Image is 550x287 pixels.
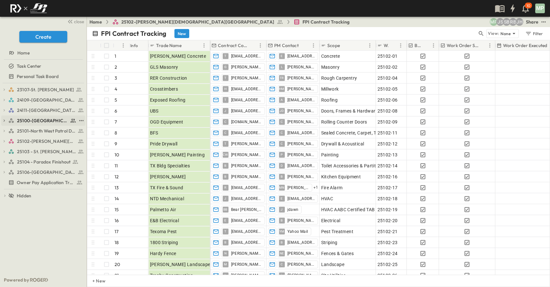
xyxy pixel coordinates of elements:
span: Exposed Roofing [150,97,186,103]
span: P [281,154,283,155]
p: 20 [115,261,120,268]
span: [EMAIL_ADDRESS][DOMAIN_NAME] [231,108,262,114]
a: 25103 - St. [PERSON_NAME] Phase 2 [8,147,84,156]
a: 25100-Vanguard Prep School [8,116,76,125]
span: D [281,165,283,166]
a: 25101-North West Patrol Division [8,126,84,135]
div: Owner Pay Application Trackingtest [1,177,85,188]
a: Home [89,19,102,25]
span: 24109-St. Teresa of Calcutta Parish Hall [17,97,76,103]
a: 24111-[GEOGRAPHIC_DATA] [8,106,84,115]
span: [PERSON_NAME] [287,251,315,256]
span: [PERSON_NAME] [287,86,315,92]
span: 25102-Christ The Redeemer Anglican Church [17,138,76,144]
span: TX Fire & Sound [150,184,183,191]
span: C [224,133,227,133]
button: Menu [200,42,208,49]
span: Electrical [321,217,340,224]
div: Personal Task Boardtest [1,71,85,82]
span: Bear [PERSON_NAME] [231,207,262,212]
span: 25102-05 [378,86,398,92]
span: 25102-09 [378,119,398,125]
span: [EMAIL_ADDRESS][DOMAIN_NAME] [231,218,262,223]
button: Menu [256,42,264,49]
p: 3 [115,75,117,81]
span: [EMAIL_ADDRESS][DOMAIN_NAME] [287,240,315,245]
p: 8 [115,130,117,136]
button: Menu [119,42,127,49]
span: 25102-02 [378,64,398,70]
span: [PERSON_NAME][EMAIL_ADDRESS][DOMAIN_NAME] [231,262,262,267]
span: 25102-11 [378,130,398,136]
span: TX Bldg Specialties [150,163,190,169]
span: 25102-17 [378,184,398,191]
p: 15 [115,206,119,213]
span: Concrete [321,53,340,59]
span: 24111-[GEOGRAPHIC_DATA] [17,107,76,114]
p: + New [92,278,96,284]
span: [PERSON_NAME][EMAIL_ADDRESS][DOMAIN_NAME] [287,174,315,179]
p: FPI Contract Tracking [101,29,167,38]
span: Home [17,50,30,56]
div: 25103 - St. [PERSON_NAME] Phase 2test [1,146,85,157]
span: [PERSON_NAME] Landscape [150,261,210,268]
span: C [281,133,283,133]
span: Yahoo Mail [287,229,308,234]
span: Kitchen Equipment [321,173,361,180]
span: Texoma Pest [150,228,177,235]
button: Sort [116,42,123,49]
div: 25100-Vanguard Prep Schooltest [1,115,85,126]
span: 25102-25 [378,261,398,268]
p: Work Order Executed [503,42,547,49]
span: Trophy Construction [150,272,193,279]
span: Site Utilities [321,272,346,279]
span: Doors, Frames & Hardware [321,108,378,114]
span: 25102-08 [378,108,398,114]
span: [PERSON_NAME][EMAIL_ADDRESS][PERSON_NAME][DOMAIN_NAME] [231,163,262,168]
button: Menu [486,42,494,49]
span: JD [280,111,284,111]
span: C [281,143,283,144]
button: Sort [424,42,432,49]
span: 25102-21 [378,228,398,235]
span: UBS [150,108,159,114]
span: C [281,122,283,122]
span: 25102-12 [378,141,398,147]
span: Painting [321,152,339,158]
div: Jesse Sullivan (jsullivan@fpibuilders.com) [496,18,504,26]
span: [EMAIL_ADDRESS][PERSON_NAME][DOMAIN_NAME] [287,163,315,168]
p: 10 [115,152,119,158]
button: Menu [310,42,317,49]
span: RER Construction [150,75,187,81]
span: 1800 Striping [150,239,178,246]
span: J [224,111,226,111]
a: 25104 - Paradox Finishout [8,157,84,166]
span: Pest Treatment [321,228,354,235]
button: Menu [397,42,405,49]
span: 25102-14 [378,163,398,169]
p: 7 [115,119,117,125]
p: 9 [115,141,117,147]
span: Palmetto Air [150,206,176,213]
span: E&B Electrical [150,217,179,224]
div: Sterling Barnett (sterling@fpibuilders.com) [503,18,510,26]
span: 25102-01 [378,53,398,59]
p: 2 [115,64,117,70]
a: Personal Task Board [1,72,84,81]
div: Share [526,19,538,25]
span: [PERSON_NAME] [287,75,315,81]
span: Fences & Gates [321,250,354,257]
p: 16 [115,217,119,224]
p: 4 [115,86,117,92]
